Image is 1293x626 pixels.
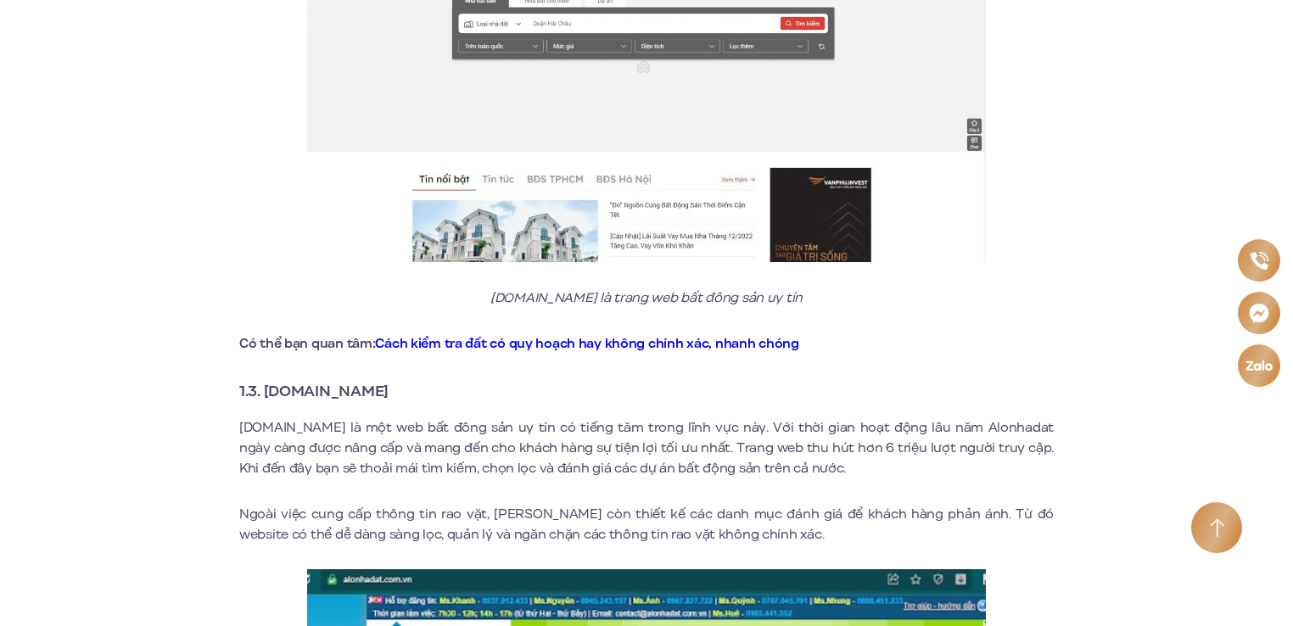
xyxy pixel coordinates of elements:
[239,334,799,353] strong: Có thể bạn quan tâm:
[1245,361,1273,371] img: Zalo icon
[1210,518,1224,538] img: Arrow icon
[375,334,798,353] a: Cách kiểm tra đất có quy hoạch hay không chính xác, nhanh chóng
[1250,252,1268,270] img: Phone icon
[239,417,1054,478] p: [DOMAIN_NAME] là một web bất đông sản uy tín có tiếng tăm trong lĩnh vực này. Với thời gian hoạt ...
[239,504,1054,545] p: Ngoài việc cung cấp thông tin rao vặt, [PERSON_NAME] còn thiết kế các danh mục đánh giá để khách ...
[1249,303,1269,323] img: Messenger icon
[239,380,389,402] strong: 1.3. [DOMAIN_NAME]
[490,288,803,307] em: [DOMAIN_NAME] là trang web bất đông sản uy tín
